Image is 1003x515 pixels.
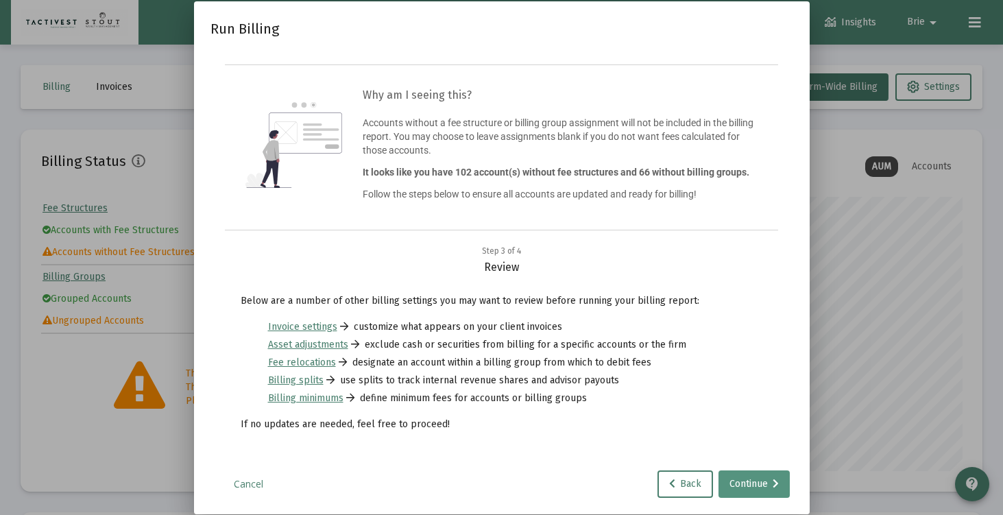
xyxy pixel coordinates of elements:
[268,392,343,405] a: Billing minimums
[268,320,736,334] li: customize what appears on your client invoices
[657,470,713,498] button: Back
[268,356,336,370] a: Fee relocations
[268,374,736,387] li: use splits to track internal revenue shares and advisor payouts
[245,102,342,189] img: question
[482,244,521,258] div: Step 3 of 4
[268,338,736,352] li: exclude cash or securities from billing for a specific accounts or the firm
[241,418,763,431] p: If no updates are needed, feel free to proceed!
[268,392,736,405] li: define minimum fees for accounts or billing groups
[718,470,790,498] button: Continue
[268,320,337,334] a: Invoice settings
[227,244,777,274] div: Review
[268,356,736,370] li: designate an account within a billing group from which to debit fees
[363,165,758,179] p: It looks like you have 102 account(s) without fee structures and 66 without billing groups.
[363,187,758,201] p: Follow the steps below to ensure all accounts are updated and ready for billing!
[268,338,348,352] a: Asset adjustments
[268,374,324,387] a: Billing splits
[729,470,779,498] div: Continue
[669,478,701,490] span: Back
[363,86,758,105] h3: Why am I seeing this?
[241,294,763,308] p: Below are a number of other billing settings you may want to review before running your billing r...
[363,116,758,157] p: Accounts without a fee structure or billing group assignment will not be included in the billing ...
[215,477,283,491] a: Cancel
[210,18,279,40] h2: Run Billing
